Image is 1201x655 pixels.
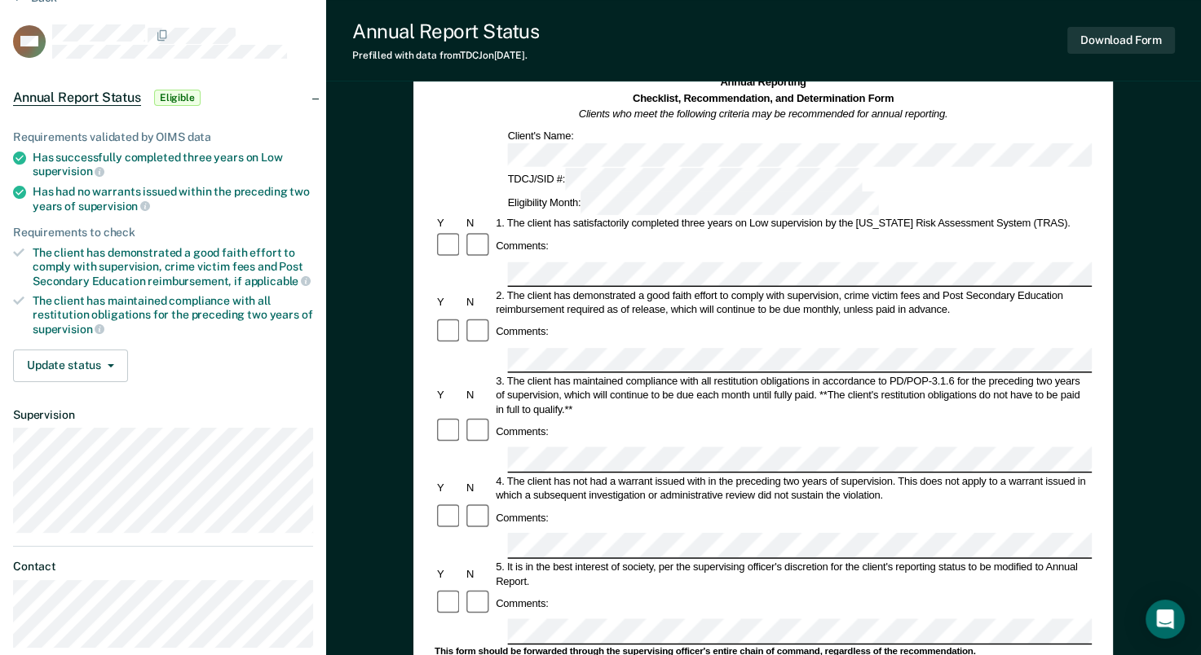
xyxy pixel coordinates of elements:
div: The client has demonstrated a good faith effort to comply with supervision, crime victim fees and... [33,246,313,288]
div: TDCJ/SID #: [506,168,865,191]
dt: Supervision [13,408,313,422]
span: Eligible [154,90,201,106]
div: N [464,217,493,231]
div: Requirements validated by OIMS data [13,130,313,144]
div: Prefilled with data from TDCJ on [DATE] . [352,50,539,61]
em: Clients who meet the following criteria may be recommended for annual reporting. [579,108,948,120]
span: Annual Report Status [13,90,141,106]
div: Requirements to check [13,226,313,240]
div: Has successfully completed three years on Low [33,151,313,178]
span: supervision [33,323,104,336]
div: Open Intercom Messenger [1146,600,1185,639]
div: Comments: [494,424,551,438]
span: supervision [33,165,104,178]
div: N [464,295,493,309]
div: 4. The client has not had a warrant issued with in the preceding two years of supervision. This d... [494,473,1093,502]
div: Y [435,566,464,580]
div: 5. It is in the best interest of society, per the supervising officer's discretion for the client... [494,560,1093,588]
div: Y [435,295,464,309]
div: Comments: [494,596,551,610]
div: N [464,481,493,495]
div: 2. The client has demonstrated a good faith effort to comply with supervision, crime victim fees ... [494,288,1093,317]
div: Y [435,388,464,402]
span: supervision [78,200,150,213]
div: Comments: [494,239,551,253]
div: 3. The client has maintained compliance with all restitution obligations in accordance to PD/POP-... [494,374,1093,416]
div: N [464,388,493,402]
div: Y [435,481,464,495]
div: Has had no warrants issued within the preceding two years of [33,185,313,213]
strong: Annual Reporting [721,77,806,88]
div: Annual Report Status [352,20,539,43]
div: Y [435,217,464,231]
div: Comments: [494,511,551,525]
div: N [464,566,493,580]
button: Update status [13,349,128,382]
div: Comments: [494,325,551,339]
div: Eligibility Month: [506,191,881,215]
strong: Checklist, Recommendation, and Determination Form [633,92,894,103]
dt: Contact [13,560,313,574]
div: 1. The client has satisfactorily completed three years on Low supervision by the [US_STATE] Risk ... [494,217,1093,231]
button: Download Form [1067,27,1175,54]
span: applicable [245,275,311,288]
div: The client has maintained compliance with all restitution obligations for the preceding two years of [33,294,313,336]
